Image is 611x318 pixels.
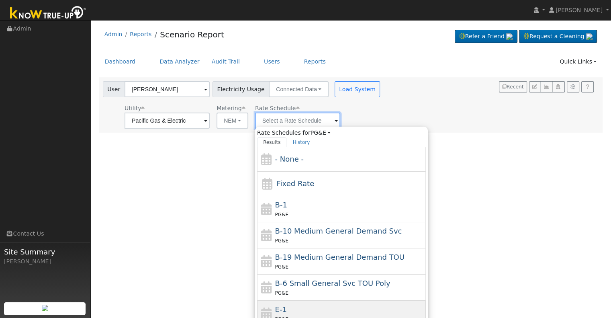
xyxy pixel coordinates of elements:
button: Load System [335,81,380,97]
span: Electricity Usage [213,81,269,97]
a: Data Analyzer [153,54,206,69]
span: [PERSON_NAME] [556,7,603,13]
button: Recent [499,81,527,92]
a: Results [257,137,287,147]
a: Reports [298,54,332,69]
a: Refer a Friend [455,30,517,43]
button: Settings [567,81,579,92]
input: Select a User [125,81,210,97]
span: PG&E [275,290,288,296]
input: Select a Rate Schedule [255,113,340,129]
a: Request a Cleaning [519,30,597,43]
span: Fixed Rate [276,179,314,188]
a: Dashboard [99,54,142,69]
input: Select a Utility [125,113,210,129]
div: [PERSON_NAME] [4,257,86,266]
span: B-6 Small General Service TOU Poly Phase [275,279,390,287]
span: PG&E [275,238,288,244]
div: Utility [125,104,210,113]
span: B-1 [275,201,287,209]
span: E-1 [275,305,287,314]
img: retrieve [42,305,48,311]
button: Edit User [529,81,540,92]
a: Audit Trail [206,54,246,69]
img: Know True-Up [6,4,90,23]
span: Rate Schedules for [257,129,331,137]
span: User [103,81,125,97]
span: - None - [275,155,304,163]
span: PG&E [275,212,288,217]
a: Quick Links [554,54,603,69]
a: Reports [130,31,151,37]
button: Connected Data [269,81,329,97]
a: Scenario Report [160,30,224,39]
button: NEM [217,113,248,129]
button: Login As [552,81,564,92]
img: retrieve [506,33,513,40]
a: PG&E [311,129,331,136]
span: B-19 Medium General Demand TOU (Secondary) Mandatory [275,253,405,261]
a: Admin [104,31,123,37]
img: retrieve [586,33,593,40]
a: Users [258,54,286,69]
span: PG&E [275,264,288,270]
button: Multi-Series Graph [540,81,552,92]
a: History [286,137,316,147]
div: Metering [217,104,248,113]
span: Alias: None [255,105,299,111]
span: B-10 Medium General Demand Service (Primary Voltage) [275,227,402,235]
span: Site Summary [4,246,86,257]
a: Help Link [581,81,594,92]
